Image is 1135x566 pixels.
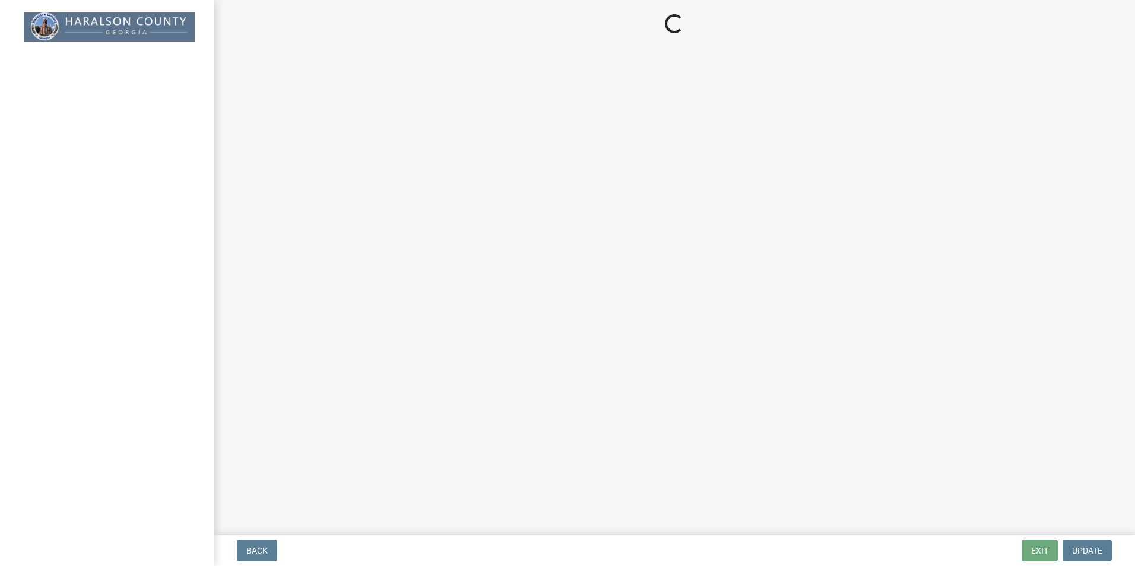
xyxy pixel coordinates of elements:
button: Exit [1022,540,1058,561]
button: Back [237,540,277,561]
img: Haralson County, Georgia [24,12,195,42]
span: Back [246,546,268,555]
span: Update [1072,546,1102,555]
button: Update [1063,540,1112,561]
